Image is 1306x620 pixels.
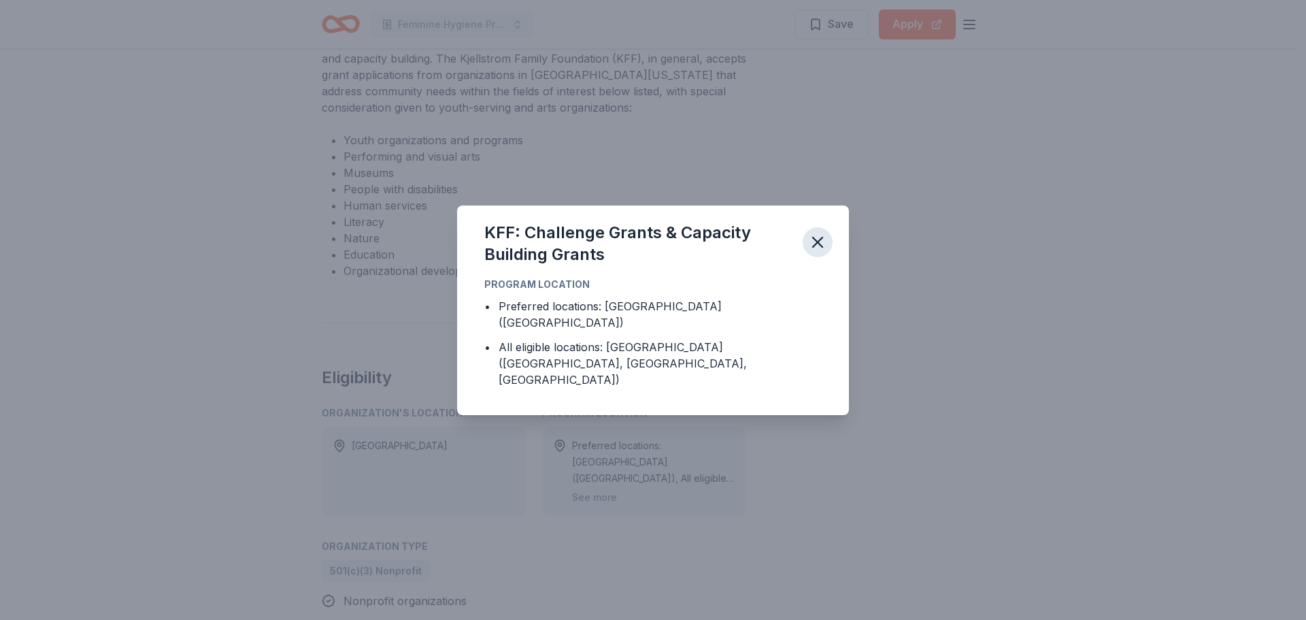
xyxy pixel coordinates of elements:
div: All eligible locations: [GEOGRAPHIC_DATA] ([GEOGRAPHIC_DATA], [GEOGRAPHIC_DATA], [GEOGRAPHIC_DATA]) [499,339,822,388]
div: • [484,339,490,355]
div: KFF: Challenge Grants & Capacity Building Grants [484,222,792,265]
div: Program Location [484,276,822,293]
div: Preferred locations: [GEOGRAPHIC_DATA] ([GEOGRAPHIC_DATA]) [499,298,822,331]
div: • [484,298,490,314]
